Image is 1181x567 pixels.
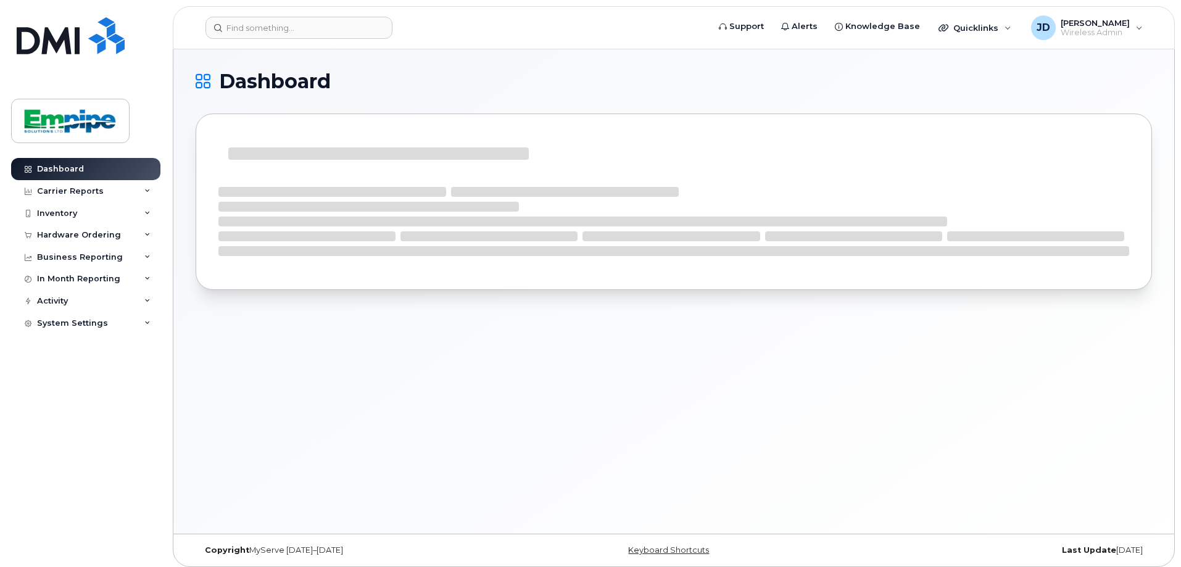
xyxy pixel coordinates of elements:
div: [DATE] [833,545,1152,555]
a: Keyboard Shortcuts [628,545,709,555]
strong: Last Update [1062,545,1116,555]
strong: Copyright [205,545,249,555]
span: Dashboard [219,72,331,91]
div: MyServe [DATE]–[DATE] [196,545,515,555]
